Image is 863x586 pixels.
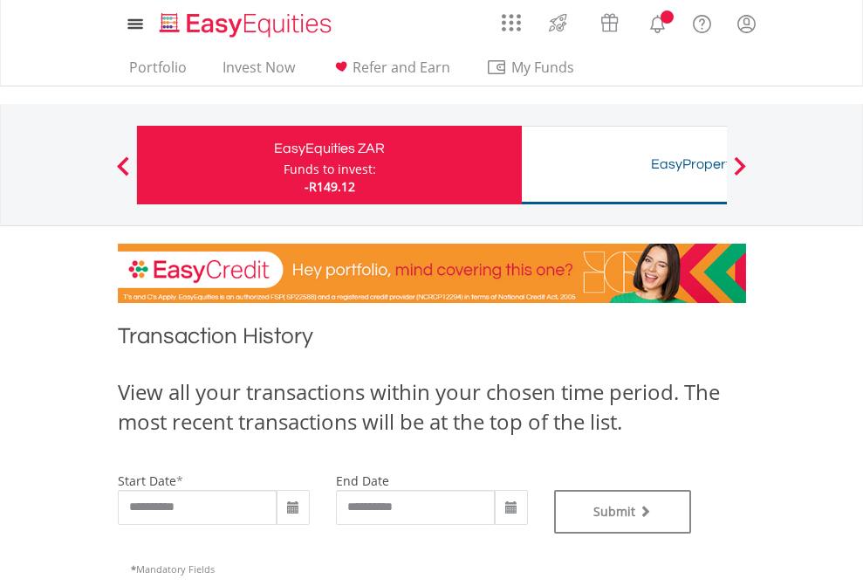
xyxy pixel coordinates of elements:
label: start date [118,472,176,489]
a: Home page [153,4,339,39]
img: EasyCredit Promotion Banner [118,244,746,303]
button: Next [723,165,757,183]
h1: Transaction History [118,321,746,360]
span: -R149.12 [305,178,355,195]
a: Refer and Earn [324,59,457,86]
img: EasyEquities_Logo.png [156,10,339,39]
div: View all your transactions within your chosen time period. The most recent transactions will be a... [118,377,746,438]
a: AppsGrid [490,4,532,32]
img: grid-menu-icon.svg [502,13,521,32]
button: Submit [554,490,692,534]
span: Mandatory Fields [131,562,215,576]
div: EasyEquities ZAR [147,136,511,161]
img: thrive-v2.svg [544,9,572,37]
a: Invest Now [216,59,302,86]
a: Vouchers [584,4,635,37]
a: Notifications [635,4,680,39]
a: My Profile [724,4,769,43]
span: My Funds [486,56,600,79]
a: FAQ's and Support [680,4,724,39]
span: Refer and Earn [353,58,450,77]
button: Previous [106,165,140,183]
img: vouchers-v2.svg [595,9,624,37]
label: end date [336,472,389,489]
div: Funds to invest: [284,161,376,178]
a: Portfolio [122,59,194,86]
